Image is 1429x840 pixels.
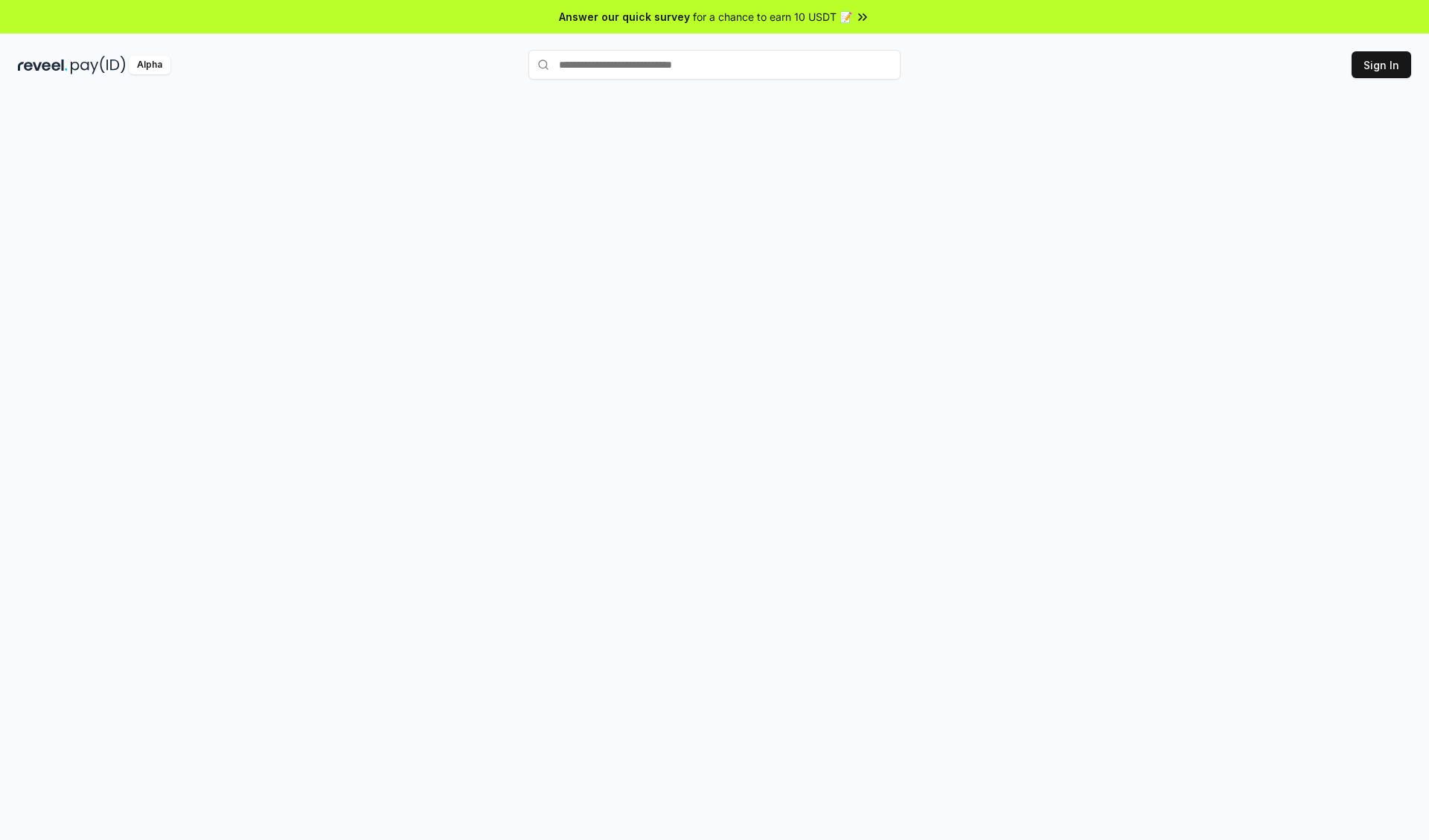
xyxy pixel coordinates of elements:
img: reveel_dark [18,56,68,74]
img: pay_id [71,56,126,74]
div: Alpha [129,56,170,74]
button: Sign In [1352,51,1411,78]
span: for a chance to earn 10 USDT 📝 [693,9,852,25]
span: Answer our quick survey [559,9,690,25]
